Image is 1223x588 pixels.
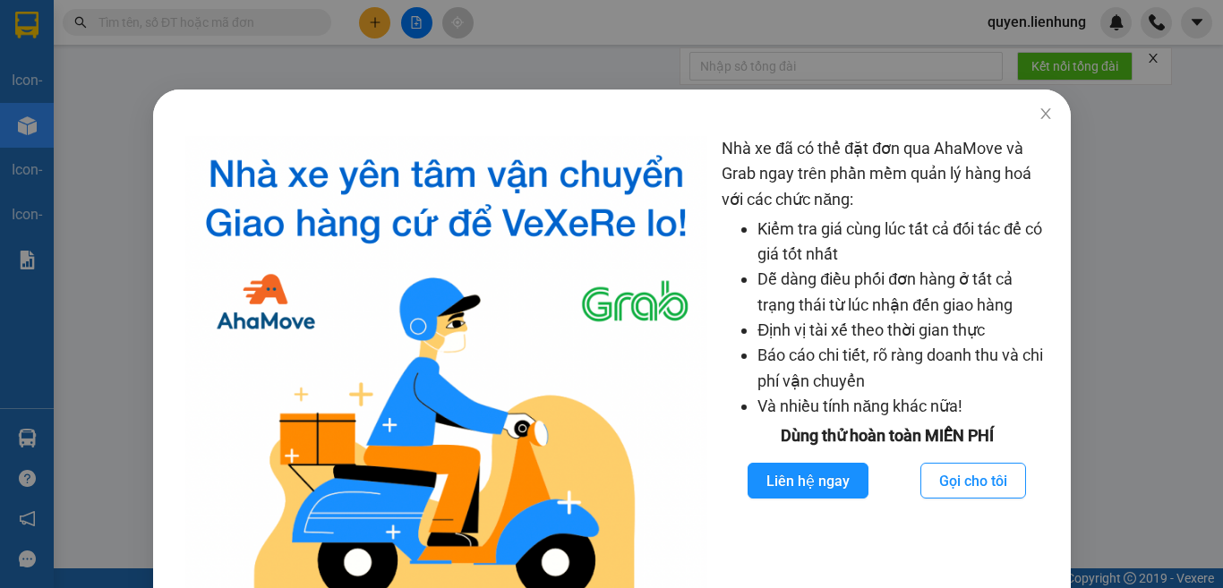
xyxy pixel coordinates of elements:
[939,470,1007,492] span: Gọi cho tôi
[757,318,1052,343] li: Định vị tài xế theo thời gian thực
[748,463,868,499] button: Liên hệ ngay
[1020,89,1070,140] button: Close
[722,423,1052,448] div: Dùng thử hoàn toàn MIỄN PHÍ
[766,470,850,492] span: Liên hệ ngay
[757,343,1052,394] li: Báo cáo chi tiết, rõ ràng doanh thu và chi phí vận chuyển
[757,217,1052,268] li: Kiểm tra giá cùng lúc tất cả đối tác để có giá tốt nhất
[757,394,1052,419] li: Và nhiều tính năng khác nữa!
[920,463,1026,499] button: Gọi cho tôi
[1038,107,1052,121] span: close
[757,267,1052,318] li: Dễ dàng điều phối đơn hàng ở tất cả trạng thái từ lúc nhận đến giao hàng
